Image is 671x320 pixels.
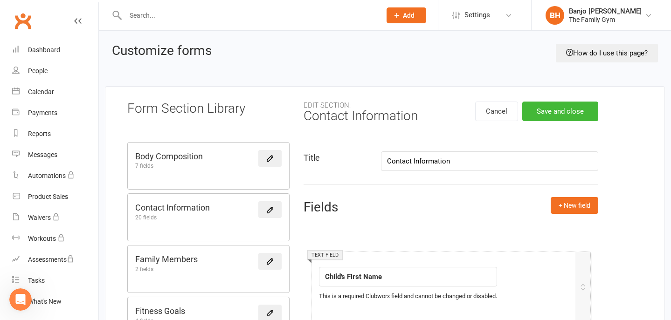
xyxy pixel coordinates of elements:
div: Payments [28,109,57,116]
iframe: Intercom live chat [9,288,32,311]
a: Workouts [12,228,98,249]
div: 20 fields [135,215,210,220]
h5: Body Composition [135,150,203,163]
h5: Fitness Goals [135,305,185,318]
a: What's New [12,291,98,312]
h5: Contact Information [135,201,210,215]
h3: Form Section Library [127,102,245,116]
span: Settings [464,5,490,26]
a: Edit this form section [258,150,282,167]
a: Reports [12,123,98,144]
input: Enter field label [319,267,497,286]
div: People [28,67,48,75]
a: Messages [12,144,98,165]
button: Save and close [522,102,598,121]
div: Text field [307,250,343,260]
div: Assessments [28,256,74,263]
div: What's New [28,298,62,305]
div: Workouts [28,235,56,242]
div: Messages [28,151,57,158]
div: Dashboard [28,46,60,54]
div: Reports [28,130,51,137]
h1: Customize forms [112,44,212,58]
h5: Title [304,151,320,165]
a: Automations [12,165,98,186]
input: Search... [123,9,374,22]
h5: Fields [304,197,338,218]
div: Calendar [28,88,54,95]
span: Add [403,12,415,19]
a: Payments [12,102,98,123]
a: Tasks [12,270,98,291]
div: Edit section: [304,102,418,109]
input: Enter form title [381,151,599,171]
a: Clubworx [11,9,35,33]
h5: Family Members [135,253,198,266]
a: Waivers [12,207,98,228]
div: Product Sales [28,193,68,200]
a: Dashboard [12,40,98,61]
div: Tasks [28,277,45,284]
div: Banjo [PERSON_NAME] [569,7,642,15]
div: 7 fields [135,163,203,169]
a: Product Sales [12,186,98,207]
a: Calendar [12,82,98,102]
span: This is a required Clubworx field and cannot be changed or disabled. [319,293,497,300]
a: Edit this form section [258,253,282,270]
button: Add [387,7,426,23]
h3: Contact Information [304,102,418,123]
a: Assessments [12,249,98,270]
a: Edit this form section [258,201,282,218]
a: How do I use this page? [556,44,658,62]
div: 2 fields [135,266,198,272]
div: Automations [28,172,66,179]
div: Waivers [28,214,51,221]
div: BH [546,6,564,25]
button: + New field [551,197,598,214]
div: The Family Gym [569,15,642,24]
button: Cancel [475,102,518,121]
a: People [12,61,98,82]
